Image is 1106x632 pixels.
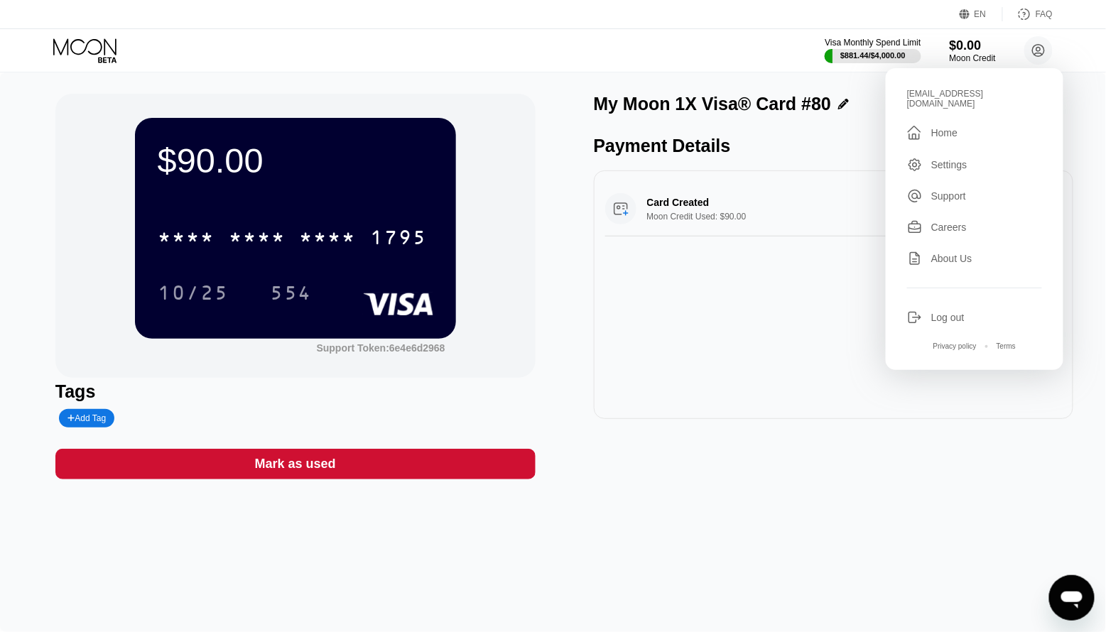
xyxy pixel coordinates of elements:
div: $881.44 / $4,000.00 [840,51,906,60]
div: Log out [931,312,965,323]
div: Home [931,127,958,138]
div: My Moon 1X Visa® Card #80 [594,94,832,114]
div: EN [975,9,987,19]
div: Support Token:6e4e6d2968 [317,342,445,354]
div: $0.00Moon Credit [950,38,996,63]
div: 554 [259,275,323,310]
div: [EMAIL_ADDRESS][DOMAIN_NAME] [907,89,1042,109]
div: 554 [270,283,313,306]
div: Add Tag [67,413,106,423]
div: FAQ [1036,9,1053,19]
div: Privacy policy [933,342,977,350]
div: Careers [931,222,967,233]
div: Careers [907,219,1042,235]
div: Home [907,124,1042,141]
div: Support Token: 6e4e6d2968 [317,342,445,354]
div: About Us [931,253,972,264]
div: Settings [931,159,967,170]
div: Mark as used [255,456,336,472]
div: 10/25 [158,283,229,306]
div: Tags [55,381,536,402]
div: Terms [997,342,1016,350]
div: About Us [907,251,1042,266]
div: $0.00 [950,38,996,53]
div: EN [960,7,1003,21]
div: Payment Details [594,136,1074,156]
iframe: Кнопка запуска окна обмена сообщениями [1049,575,1095,621]
div: 1795 [371,228,428,251]
div: Log out [907,310,1042,325]
div: Support [907,188,1042,204]
div: Visa Monthly Spend Limit$881.44/$4,000.00 [825,38,921,63]
div: Add Tag [59,409,114,427]
div: Moon Credit [950,53,996,63]
div:  [907,124,923,141]
div: Support [931,190,966,202]
div: Mark as used [55,449,536,479]
div: FAQ [1003,7,1053,21]
div: Visa Monthly Spend Limit [825,38,921,48]
div: Settings [907,157,1042,173]
div: $90.00 [158,141,433,180]
div: 10/25 [147,275,239,310]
